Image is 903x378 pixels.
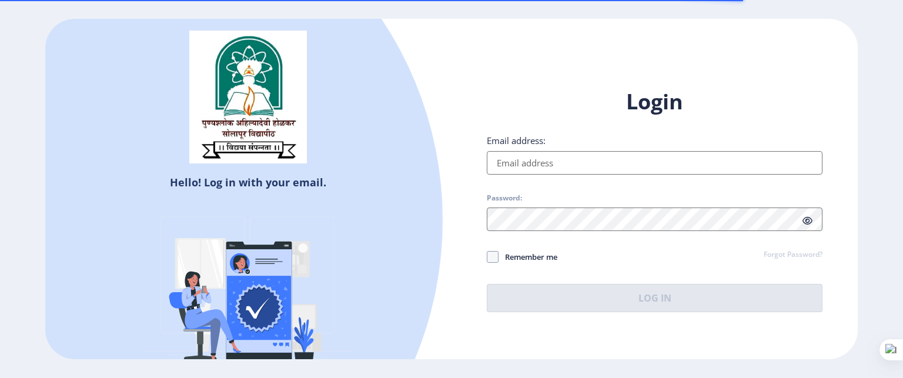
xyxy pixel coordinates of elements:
[487,193,522,203] label: Password:
[487,135,546,146] label: Email address:
[487,284,822,312] button: Log In
[487,151,822,175] input: Email address
[499,250,557,264] span: Remember me
[189,31,307,163] img: sulogo.png
[764,250,822,260] a: Forgot Password?
[487,88,822,116] h1: Login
